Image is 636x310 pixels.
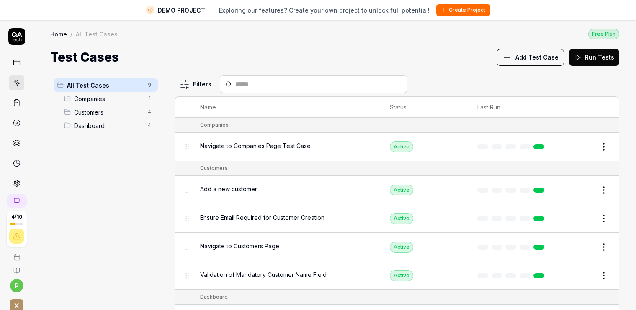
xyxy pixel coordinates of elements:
div: Active [390,242,413,253]
div: All Test Cases [76,30,118,38]
span: Exploring our features? Create your own project to unlock full potential! [219,6,430,15]
div: Dashboard [200,293,228,301]
span: 9 [144,80,154,90]
tr: Validation of Mandatory Customer Name FieldActive [175,261,619,290]
button: Filters [175,76,216,93]
a: Home [50,30,67,38]
div: Drag to reorderDashboard4 [61,119,158,132]
button: p [10,279,23,292]
div: Customers [200,164,228,172]
button: Add Test Case [497,49,564,66]
button: Run Tests [569,49,619,66]
div: / [70,30,72,38]
tr: Navigate to Companies Page Test CaseActive [175,133,619,161]
div: Active [390,213,413,224]
div: Active [390,270,413,281]
h1: Test Cases [50,48,119,67]
span: Validation of Mandatory Customer Name Field [200,270,327,279]
tr: Ensure Email Required for Customer CreationActive [175,204,619,233]
div: Active [390,185,413,195]
th: Name [192,97,381,118]
span: 4 [144,107,154,117]
th: Last Run [469,97,556,118]
button: Free Plan [588,28,619,39]
a: Book a call with us [3,247,30,261]
a: Documentation [3,261,30,274]
span: Ensure Email Required for Customer Creation [200,213,324,222]
th: Status [381,97,469,118]
span: 4 / 10 [11,214,22,219]
span: 4 [144,120,154,130]
button: Create Project [436,4,490,16]
span: 1 [144,94,154,104]
span: Customers [74,108,143,117]
div: Active [390,141,413,152]
div: Drag to reorderCustomers4 [61,105,158,119]
span: Add Test Case [515,53,559,62]
span: All Test Cases [67,81,143,90]
span: Dashboard [74,121,143,130]
span: Navigate to Customers Page [200,242,279,250]
div: Companies [200,121,229,129]
span: Navigate to Companies Page Test Case [200,141,311,150]
tr: Navigate to Customers PageActive [175,233,619,261]
div: Drag to reorderCompanies1 [61,92,158,105]
span: Companies [74,94,143,103]
a: New conversation [7,194,27,208]
span: Add a new customer [200,185,257,193]
tr: Add a new customerActive [175,176,619,204]
span: DEMO PROJECT [158,6,205,15]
